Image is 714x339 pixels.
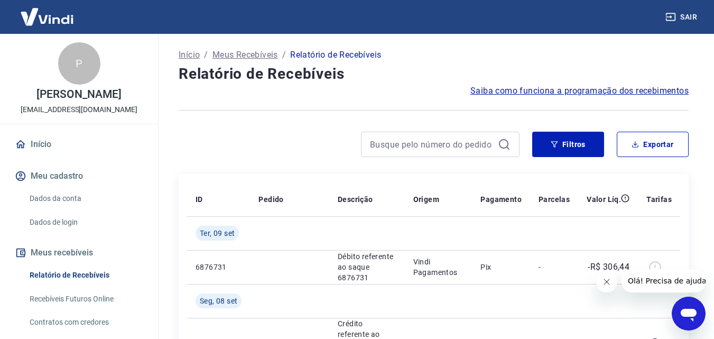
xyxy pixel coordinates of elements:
a: Dados de login [25,212,145,233]
button: Meus recebíveis [13,241,145,264]
a: Início [13,133,145,156]
button: Exportar [617,132,689,157]
img: Vindi [13,1,81,33]
span: Olá! Precisa de ajuda? [6,7,89,16]
p: Parcelas [539,194,570,205]
p: Origem [413,194,439,205]
p: [EMAIL_ADDRESS][DOMAIN_NAME] [21,104,137,115]
a: Relatório de Recebíveis [25,264,145,286]
a: Contratos com credores [25,311,145,333]
h4: Relatório de Recebíveis [179,63,689,85]
span: Seg, 08 set [200,296,237,306]
input: Busque pelo número do pedido [370,136,494,152]
iframe: Botão para abrir a janela de mensagens [672,297,706,331]
span: Ter, 09 set [200,228,235,239]
p: Pedido [258,194,283,205]
p: Pagamento [480,194,522,205]
iframe: Mensagem da empresa [622,269,706,292]
p: -R$ 306,44 [588,261,629,273]
p: Vindi Pagamentos [413,256,464,278]
p: - [539,262,570,272]
p: 6876731 [196,262,242,272]
a: Dados da conta [25,188,145,209]
a: Meus Recebíveis [212,49,278,61]
button: Sair [663,7,701,27]
p: ID [196,194,203,205]
a: Recebíveis Futuros Online [25,288,145,310]
a: Saiba como funciona a programação dos recebimentos [470,85,689,97]
p: Pix [480,262,522,272]
div: P [58,42,100,85]
p: Relatório de Recebíveis [290,49,381,61]
button: Meu cadastro [13,164,145,188]
p: Débito referente ao saque 6876731 [338,251,396,283]
a: Início [179,49,200,61]
button: Filtros [532,132,604,157]
p: / [282,49,286,61]
p: Descrição [338,194,373,205]
p: / [204,49,208,61]
iframe: Fechar mensagem [596,271,617,292]
p: Tarifas [646,194,672,205]
p: Valor Líq. [587,194,621,205]
p: [PERSON_NAME] [36,89,121,100]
